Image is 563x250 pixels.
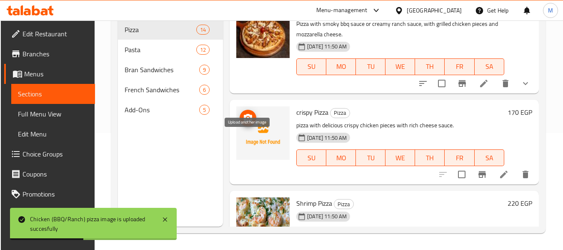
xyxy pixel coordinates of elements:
div: items [199,105,210,115]
a: Edit menu item [499,169,509,179]
span: Edit Restaurant [23,29,88,39]
span: Bran Sandwiches [125,65,199,75]
span: 6 [200,86,209,94]
span: MO [330,152,353,164]
span: [DATE] 11:50 AM [304,134,350,142]
button: delete [495,73,515,93]
span: Pasta [125,45,196,55]
span: SU [300,61,323,73]
span: Pizza [334,199,353,209]
h6: 170 EGP [508,106,532,118]
a: Full Menu View [11,104,95,124]
span: MO [330,61,353,73]
span: Promotions [23,189,88,199]
span: FR [448,152,471,164]
span: WE [389,61,412,73]
button: SU [296,58,326,75]
span: Choice Groups [23,149,88,159]
span: Menus [24,69,88,79]
span: TH [418,61,441,73]
svg: Show Choices [520,78,530,88]
div: Pizza [330,108,350,118]
span: Shrimp Pizza [296,197,332,210]
span: Coupons [23,169,88,179]
span: Edit Menu [18,129,88,139]
button: show more [515,73,535,93]
span: SA [478,61,501,73]
button: FR [445,58,474,75]
div: Bran Sandwiches9 [118,60,223,80]
button: Branch-specific-item [472,164,492,184]
div: Pizza [334,199,354,209]
a: Upsell [4,224,95,244]
span: WE [389,152,412,164]
span: Pizza [125,25,196,35]
nav: Menu sections [118,16,223,123]
a: Edit menu item [479,78,489,88]
span: TU [359,152,382,164]
span: SA [478,152,501,164]
img: Chicken (BBQ/Ranch) pizza [236,5,290,58]
button: FR [445,149,474,166]
a: Sections [11,84,95,104]
a: Choice Groups [4,144,95,164]
span: French Sandwiches [125,85,199,95]
button: sort-choices [413,73,433,93]
button: SA [475,58,504,75]
div: Menu-management [316,5,368,15]
span: 12 [197,46,209,54]
a: Edit Restaurant [4,24,95,44]
button: TH [415,149,445,166]
button: TU [356,149,385,166]
a: Coupons [4,164,95,184]
span: crispy Pizza [296,106,328,119]
a: Promotions [4,184,95,204]
a: Edit Menu [11,124,95,144]
span: TU [359,61,382,73]
button: SU [296,149,326,166]
span: Full Menu View [18,109,88,119]
span: SU [300,152,323,164]
button: Branch-specific-item [452,73,472,93]
div: Chicken (BBQ/Ranch) pizza image is uploaded succesfully [30,215,153,233]
span: Branches [23,49,88,59]
div: items [199,85,210,95]
button: upload picture [240,110,256,126]
span: [DATE] 11:50 AM [304,212,350,220]
span: [DATE] 11:50 AM [304,43,350,51]
button: WE [385,58,415,75]
span: Add-Ons [125,105,199,115]
div: [GEOGRAPHIC_DATA] [407,6,462,15]
span: Sections [18,89,88,99]
span: 5 [200,106,209,114]
span: TH [418,152,441,164]
div: items [196,25,210,35]
p: Pizza with smoky bbq sauce or creamy ranch sauce, with grilled chicken pieces and mozzarella cheese. [296,19,504,40]
p: pizza with delicious crispy chicken pieces with rich cheese sauce. [296,120,504,131]
div: Pizza14 [118,20,223,40]
button: MO [326,58,356,75]
span: FR [448,61,471,73]
span: Select to update [433,75,450,92]
div: French Sandwiches6 [118,80,223,100]
span: M [548,6,553,15]
button: WE [385,149,415,166]
button: MO [326,149,356,166]
div: Add-Ons5 [118,100,223,120]
img: crispy Pizza [236,106,290,160]
button: TU [356,58,385,75]
a: Menu disclaimer [4,204,95,224]
div: Pasta12 [118,40,223,60]
span: Select to update [453,166,470,183]
a: Menus [4,64,95,84]
button: TH [415,58,445,75]
button: SA [475,149,504,166]
h6: 220 EGP [508,197,532,209]
div: items [196,45,210,55]
span: 14 [197,26,209,34]
span: 9 [200,66,209,74]
button: delete [515,164,535,184]
a: Branches [4,44,95,64]
span: Pizza [330,108,350,118]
